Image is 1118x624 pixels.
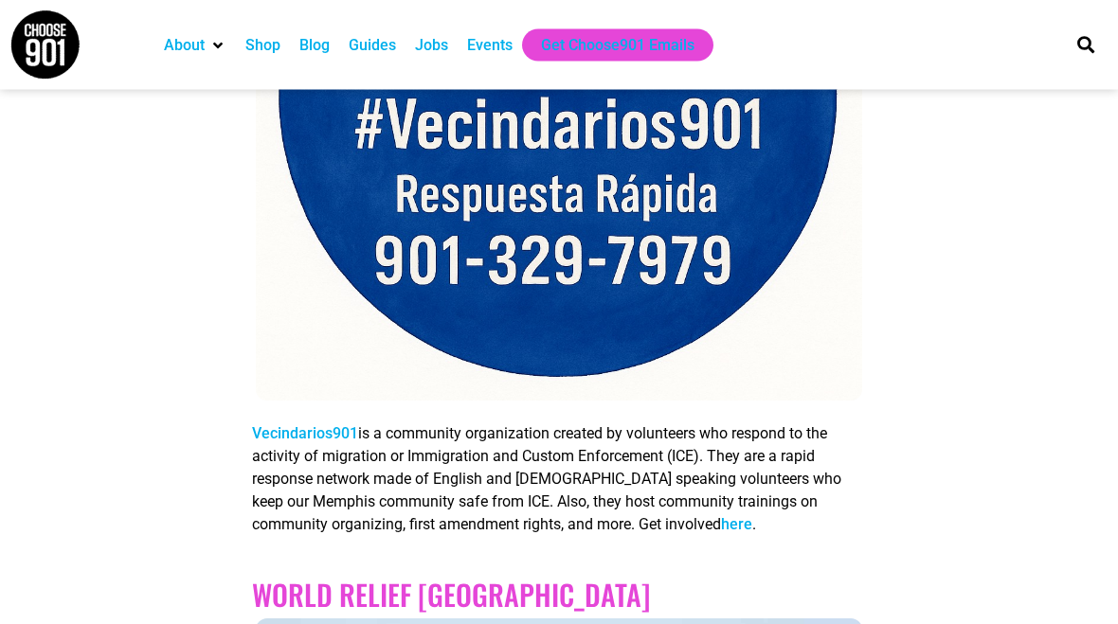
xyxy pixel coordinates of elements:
[154,29,236,62] div: About
[1070,29,1101,61] div: Search
[164,34,205,57] a: About
[252,423,866,537] p: is a community organization created by volunteers who respond to the activity of migration or Imm...
[721,516,752,534] a: here
[252,574,651,616] a: World Relief [GEOGRAPHIC_DATA]
[349,34,396,57] a: Guides
[245,34,280,57] a: Shop
[415,34,448,57] a: Jobs
[467,34,513,57] a: Events
[299,34,330,57] a: Blog
[154,29,1045,62] nav: Main nav
[541,34,694,57] a: Get Choose901 Emails
[252,425,358,443] a: Vecindarios901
